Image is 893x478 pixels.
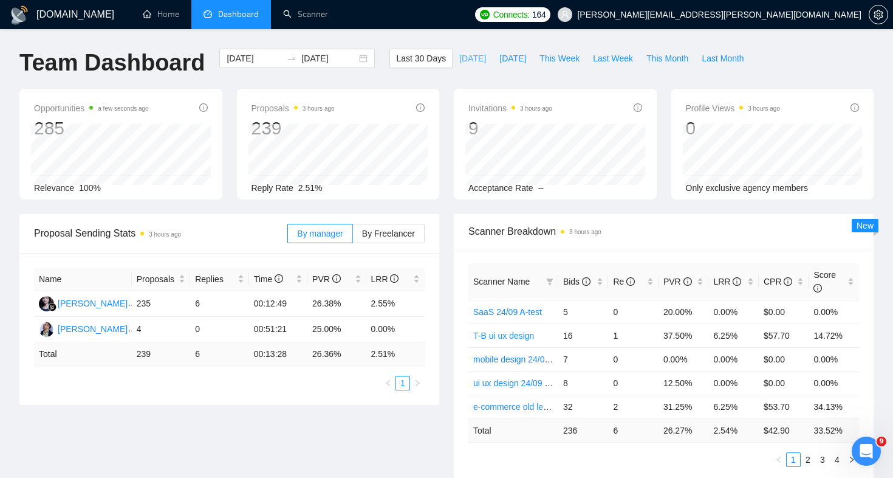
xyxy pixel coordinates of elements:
[34,101,149,116] span: Opportunities
[473,277,530,286] span: Scanner Name
[287,54,296,63] span: swap-right
[563,277,590,286] span: Bids
[249,291,307,317] td: 00:12:49
[493,8,530,21] span: Connects:
[809,395,859,418] td: 34.13%
[608,324,659,347] td: 1
[453,49,493,68] button: [DATE]
[416,103,425,112] span: info-circle
[869,10,888,19] a: setting
[468,101,552,116] span: Invitations
[686,183,809,193] span: Only exclusive agency members
[499,52,526,65] span: [DATE]
[626,277,635,286] span: info-circle
[558,300,609,324] td: 5
[857,221,874,230] span: New
[538,183,544,193] span: --
[362,229,415,238] span: By Freelancer
[593,52,633,65] span: Last Week
[787,453,800,466] a: 1
[708,324,759,347] td: 6.25%
[468,183,533,193] span: Acceptance Rate
[546,278,553,285] span: filter
[332,274,341,283] span: info-circle
[34,117,149,140] div: 285
[544,272,556,291] span: filter
[869,5,888,24] button: setting
[307,317,366,342] td: 25.00%
[533,49,586,68] button: This Week
[569,229,601,235] time: 3 hours ago
[58,322,128,336] div: [PERSON_NAME]
[473,355,605,364] a: mobile design 24/09 hook changed
[558,371,609,395] td: 8
[809,418,859,442] td: 33.52 %
[287,54,296,63] span: to
[414,379,421,387] span: right
[298,183,323,193] span: 2.51%
[468,224,859,239] span: Scanner Breakdown
[39,298,128,308] a: RS[PERSON_NAME]
[852,437,881,466] iframe: Intercom live chat
[190,317,248,342] td: 0
[815,452,830,467] li: 3
[366,342,425,366] td: 2.51 %
[132,291,190,317] td: 235
[381,376,395,390] button: left
[801,453,815,466] a: 2
[396,52,446,65] span: Last 30 Days
[708,300,759,324] td: 0.00%
[371,274,399,284] span: LRR
[143,9,179,19] a: homeHome
[558,347,609,371] td: 7
[608,300,659,324] td: 0
[759,324,809,347] td: $57.70
[786,452,801,467] li: 1
[98,105,148,112] time: a few seconds ago
[850,103,859,112] span: info-circle
[34,226,287,241] span: Proposal Sending Stats
[830,452,844,467] li: 4
[809,371,859,395] td: 0.00%
[813,270,836,293] span: Score
[19,49,205,77] h1: Team Dashboard
[558,418,609,442] td: 236
[634,103,642,112] span: info-circle
[772,452,786,467] li: Previous Page
[459,52,486,65] span: [DATE]
[695,49,750,68] button: Last Month
[759,395,809,418] td: $53.70
[468,117,552,140] div: 9
[199,103,208,112] span: info-circle
[659,324,709,347] td: 37.50%
[227,52,282,65] input: Start date
[275,274,283,283] span: info-circle
[48,303,56,311] img: gigradar-bm.png
[34,183,74,193] span: Relevance
[493,49,533,68] button: [DATE]
[775,456,782,463] span: left
[702,52,744,65] span: Last Month
[410,376,425,390] button: right
[809,324,859,347] td: 14.72%
[249,317,307,342] td: 00:51:21
[34,268,132,291] th: Name
[844,452,859,467] li: Next Page
[366,317,425,342] td: 0.00%
[816,453,829,466] a: 3
[683,277,692,286] span: info-circle
[640,49,695,68] button: This Month
[34,342,132,366] td: Total
[713,277,741,286] span: LRR
[561,10,569,19] span: user
[195,272,234,286] span: Replies
[254,274,283,284] span: Time
[686,101,781,116] span: Profile Views
[759,300,809,324] td: $0.00
[813,284,822,293] span: info-circle
[218,9,259,19] span: Dashboard
[468,418,558,442] td: Total
[132,342,190,366] td: 239
[39,322,54,337] img: YH
[190,268,248,291] th: Replies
